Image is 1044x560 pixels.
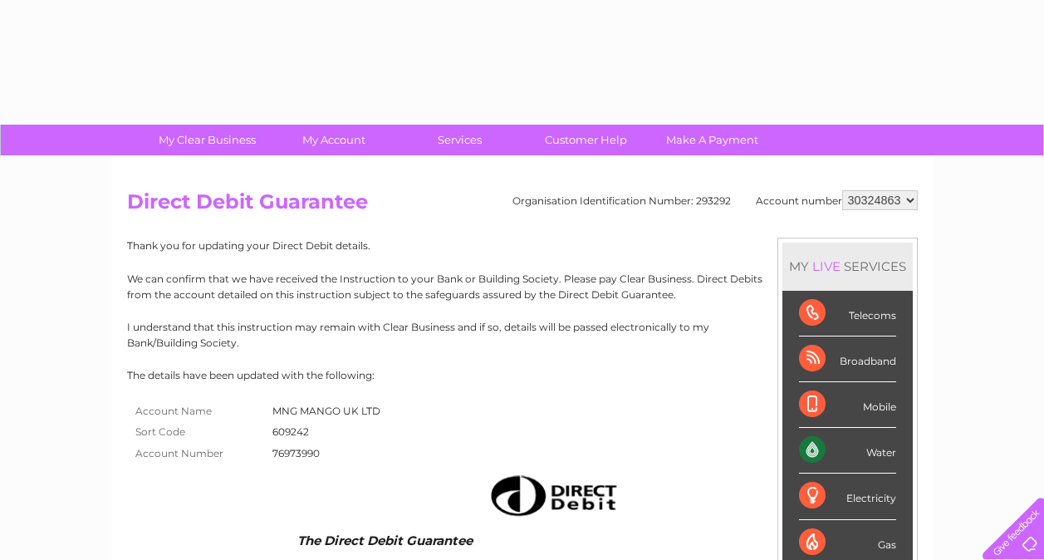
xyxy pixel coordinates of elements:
[127,319,918,351] p: I understand that this instruction may remain with Clear Business and if so, details will be pass...
[265,125,402,155] a: My Account
[268,400,385,422] td: MNG MANGO UK LTD
[268,421,385,443] td: 609242
[127,190,918,222] h2: Direct Debit Guarantee
[644,125,781,155] a: Make A Payment
[127,529,631,552] td: The Direct Debit Guarantee
[799,474,896,519] div: Electricity
[799,428,896,474] div: Water
[127,421,268,443] th: Sort Code
[268,443,385,464] td: 76973990
[139,125,276,155] a: My Clear Business
[799,336,896,382] div: Broadband
[127,367,918,383] p: The details have been updated with the following:
[809,258,844,274] div: LIVE
[799,382,896,428] div: Mobile
[127,400,268,422] th: Account Name
[127,271,918,302] p: We can confirm that we have received the Instruction to your Bank or Building Society. Please pay...
[782,243,913,290] div: MY SERVICES
[391,125,528,155] a: Services
[476,469,627,523] img: Direct Debit image
[799,291,896,336] div: Telecoms
[512,190,918,210] div: Organisation Identification Number: 293292 Account number
[127,443,268,464] th: Account Number
[517,125,654,155] a: Customer Help
[127,238,918,253] p: Thank you for updating your Direct Debit details.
